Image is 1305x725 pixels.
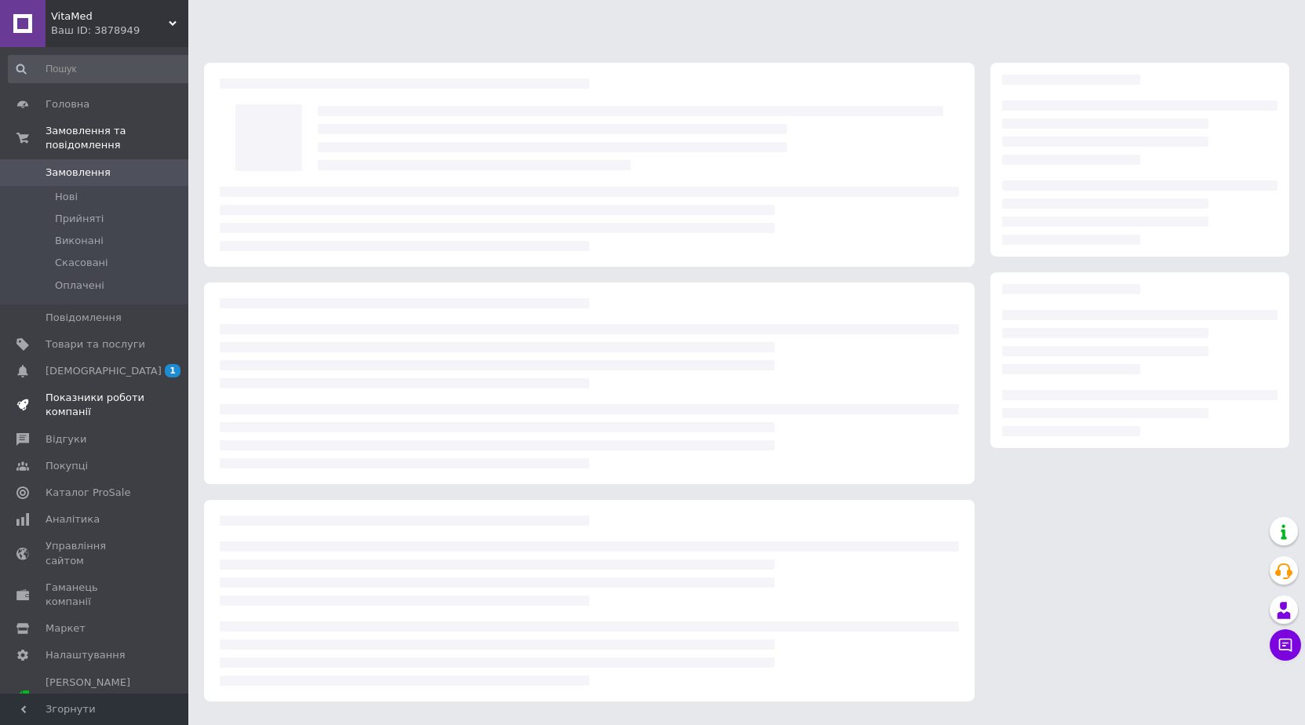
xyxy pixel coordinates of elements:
span: Аналітика [46,512,100,526]
span: Повідомлення [46,311,122,325]
span: Покупці [46,459,88,473]
span: Скасовані [55,256,108,270]
span: Замовлення [46,166,111,180]
div: Ваш ID: 3878949 [51,24,188,38]
input: Пошук [8,55,194,83]
span: Управління сайтом [46,539,145,567]
span: Виконані [55,234,104,248]
span: VitaMed [51,9,169,24]
span: Замовлення та повідомлення [46,124,188,152]
span: [DEMOGRAPHIC_DATA] [46,364,162,378]
span: Товари та послуги [46,337,145,352]
button: Чат з покупцем [1270,629,1301,661]
span: Гаманець компанії [46,581,145,609]
span: Прийняті [55,212,104,226]
span: 1 [165,364,180,377]
span: Показники роботи компанії [46,391,145,419]
span: Оплачені [55,279,104,293]
span: Головна [46,97,89,111]
span: Налаштування [46,648,126,662]
span: [PERSON_NAME] та рахунки [46,676,145,719]
span: Відгуки [46,432,86,446]
span: Каталог ProSale [46,486,130,500]
span: Маркет [46,621,86,636]
span: Нові [55,190,78,204]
